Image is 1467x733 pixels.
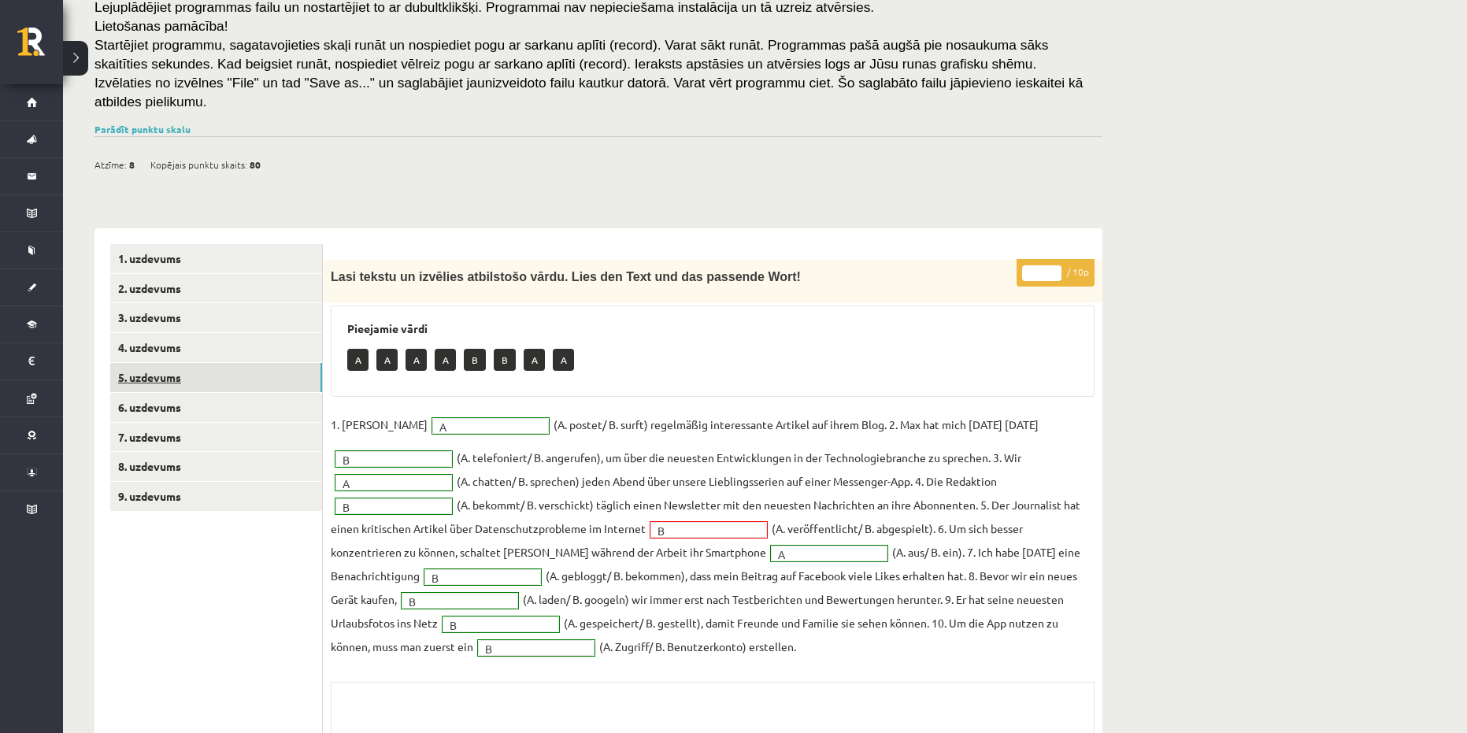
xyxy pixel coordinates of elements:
[432,418,549,434] a: A
[450,617,538,633] span: B
[343,476,431,491] span: A
[478,640,595,656] a: B
[485,641,573,657] span: B
[771,546,887,561] a: A
[110,363,322,392] a: 5. uzdevums
[17,28,63,67] a: Rīgas 1. Tālmācības vidusskola
[331,270,801,283] span: Lasi tekstu un izvēlies atbilstošo vārdu. Lies den Text und das passende Wort!
[376,349,398,371] p: A
[406,349,427,371] p: A
[150,153,247,176] span: Kopējais punktu skaits:
[432,570,520,586] span: B
[110,482,322,511] a: 9. uzdevums
[335,475,452,491] a: A
[335,451,452,467] a: B
[94,153,127,176] span: Atzīme:
[553,349,574,371] p: A
[129,153,135,176] span: 8
[94,18,228,34] span: Lietošanas pamācība!
[110,452,322,481] a: 8. uzdevums
[494,349,516,371] p: B
[110,423,322,452] a: 7. uzdevums
[250,153,261,176] span: 80
[343,499,431,515] span: B
[439,419,528,435] span: A
[443,616,559,632] a: B
[335,498,452,514] a: B
[424,569,541,585] a: B
[409,594,497,609] span: B
[94,37,1083,109] span: Startējiet programmu, sagatavojieties skaļi runāt un nospiediet pogu ar sarkanu aplīti (record). ...
[331,413,428,436] p: 1. [PERSON_NAME]
[402,593,518,609] a: B
[464,349,486,371] p: B
[343,452,431,468] span: B
[435,349,456,371] p: A
[110,303,322,332] a: 3. uzdevums
[524,349,545,371] p: A
[347,322,1078,335] h3: Pieejamie vārdi
[94,123,191,135] a: Parādīt punktu skalu
[650,522,767,538] a: B
[331,413,1095,658] fieldset: (A. postet/ B. surft) regelmäßig interessante Artikel auf ihrem Blog. 2. Max hat mich [DATE] [DAT...
[110,244,322,273] a: 1. uzdevums
[1017,259,1095,287] p: / 10p
[110,333,322,362] a: 4. uzdevums
[778,546,866,562] span: A
[110,274,322,303] a: 2. uzdevums
[658,523,746,539] span: B
[347,349,369,371] p: A
[110,393,322,422] a: 6. uzdevums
